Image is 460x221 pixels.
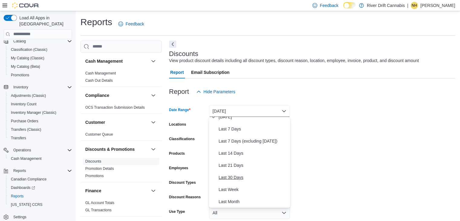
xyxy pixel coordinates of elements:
span: Email Subscription [191,66,230,78]
button: My Catalog (Beta) [6,62,74,71]
span: Feedback [320,2,338,8]
span: My Catalog (Beta) [8,63,72,70]
span: Dark Mode [343,8,344,9]
button: Customer [150,119,157,126]
a: Promotions [85,174,104,178]
span: [DATE] [219,113,288,120]
a: Cash Management [8,155,44,162]
span: Washington CCRS [8,201,72,208]
label: Discount Types [169,180,196,185]
p: [PERSON_NAME] [420,2,455,9]
span: Last 7 Days (excluding [DATE]) [219,137,288,145]
a: GL Account Totals [85,201,114,205]
span: Promotions [11,73,29,78]
button: Reports [11,167,28,174]
a: GL Transactions [85,208,112,212]
a: Promotions [8,71,32,79]
button: Cash Management [85,58,148,64]
div: Select listbox [209,117,290,208]
label: Employees [169,166,188,170]
a: Inventory Count [8,101,39,108]
button: Inventory Manager (Classic) [6,108,74,117]
label: Classifications [169,137,195,141]
span: My Catalog (Beta) [11,64,40,69]
img: Cova [12,2,39,8]
span: My Catalog (Classic) [11,56,44,61]
div: Nicole Hurley [411,2,418,9]
button: All [209,207,290,219]
button: Reports [1,167,74,175]
span: Canadian Compliance [11,177,47,182]
span: Dashboards [11,185,35,190]
label: Products [169,151,185,156]
a: Classification (Classic) [8,46,50,53]
button: Transfers (Classic) [6,125,74,134]
span: Reports [13,168,26,173]
button: Finance [150,187,157,194]
button: Inventory [1,83,74,91]
span: Transfers (Classic) [8,126,72,133]
span: Reports [11,167,72,174]
span: Promotions [85,173,104,178]
span: Reports [8,193,72,200]
h3: Customer [85,119,105,125]
a: Promotion Details [85,167,114,171]
button: Customer [85,119,148,125]
a: Cash Management [85,71,116,75]
p: | [407,2,408,9]
label: Locations [169,122,186,127]
span: Purchase Orders [8,117,72,125]
span: Cash Management [85,71,116,76]
div: View product discount details including all discount types, discount reason, location, employee, ... [169,58,419,64]
h3: Discounts [169,50,198,58]
h3: Compliance [85,92,109,98]
button: Next [169,41,176,48]
span: Discounts [85,159,101,164]
a: Adjustments (Classic) [8,92,48,99]
button: Hide Parameters [194,86,238,98]
span: Inventory Count [11,102,37,107]
a: Transfers (Classic) [8,126,44,133]
label: Use Type [169,209,185,214]
span: GL Account Totals [85,200,114,205]
button: Inventory Count [6,100,74,108]
input: Dark Mode [343,2,356,8]
span: GL Transactions [85,208,112,213]
span: Adjustments (Classic) [8,92,72,99]
span: [US_STATE] CCRS [11,202,42,207]
button: Cash Management [150,58,157,65]
h1: Reports [80,16,112,28]
div: Cash Management [80,70,162,87]
button: Cash Management [6,154,74,163]
span: Promotions [8,71,72,79]
a: OCS Transaction Submission Details [85,105,145,110]
span: Classification (Classic) [8,46,72,53]
span: Feedback [126,21,144,27]
button: Canadian Compliance [6,175,74,183]
span: Reports [11,194,24,199]
label: Date Range [169,107,191,112]
span: Last 21 Days [219,162,288,169]
span: Catalog [11,38,72,45]
a: [US_STATE] CCRS [8,201,45,208]
a: Settings [11,213,29,221]
span: Last Month [219,198,288,205]
a: My Catalog (Classic) [8,54,47,62]
span: Transfers [11,136,26,140]
button: Discounts & Promotions [150,146,157,153]
span: Classification (Classic) [11,47,47,52]
a: Inventory Manager (Classic) [8,109,59,116]
span: Inventory Manager (Classic) [8,109,72,116]
h3: Finance [85,188,101,194]
span: Last Week [219,186,288,193]
a: Transfers [8,134,28,142]
p: River Drift Cannabis [367,2,405,9]
button: Operations [11,147,34,154]
a: Cash Out Details [85,78,113,83]
span: Last 30 Days [219,174,288,181]
button: Transfers [6,134,74,142]
span: Canadian Compliance [8,176,72,183]
a: My Catalog (Beta) [8,63,43,70]
button: Finance [85,188,148,194]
